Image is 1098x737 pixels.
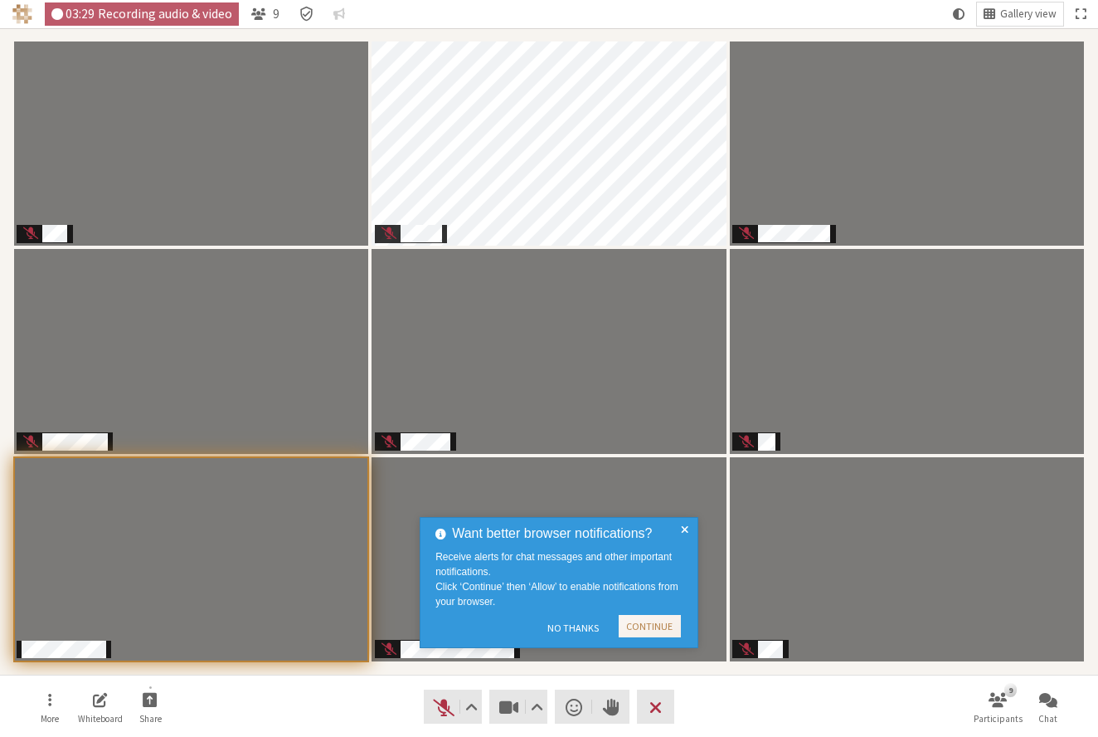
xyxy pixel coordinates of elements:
[45,2,240,26] div: Audio & video
[98,7,232,21] span: Recording audio & video
[452,524,652,544] span: Want better browser notifications?
[78,714,123,724] span: Whiteboard
[424,690,482,724] button: Unmute (⌘+Shift+A)
[1025,685,1071,730] button: Open chat
[27,685,73,730] button: Open menu
[592,690,629,724] button: Raise hand
[946,2,971,26] button: Using system theme
[66,7,95,21] span: 03:29
[41,714,59,724] span: More
[637,690,674,724] button: Leave meeting
[139,714,162,724] span: Share
[555,690,592,724] button: Send a reaction
[245,2,286,26] button: Open participant list
[1069,2,1092,26] button: Fullscreen
[273,7,279,21] span: 9
[292,2,321,26] div: Meeting details Encryption enabled
[489,690,547,724] button: Stop video (⌘+Shift+V)
[527,690,547,724] button: Video setting
[1000,8,1057,21] span: Gallery view
[435,549,687,609] div: Receive alerts for chat messages and other important notifications. Click ‘Continue’ then ‘Allow’...
[539,615,606,642] button: No Thanks
[1038,714,1057,724] span: Chat
[77,685,124,730] button: Open shared whiteboard
[12,4,32,24] img: Iotum
[974,685,1021,730] button: Open participant list
[974,714,1023,724] span: Participants
[127,685,173,730] button: Start sharing
[619,615,681,637] button: Continue
[460,690,481,724] button: Audio settings
[977,2,1063,26] button: Change layout
[1004,683,1017,696] div: 9
[327,2,352,26] button: Conversation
